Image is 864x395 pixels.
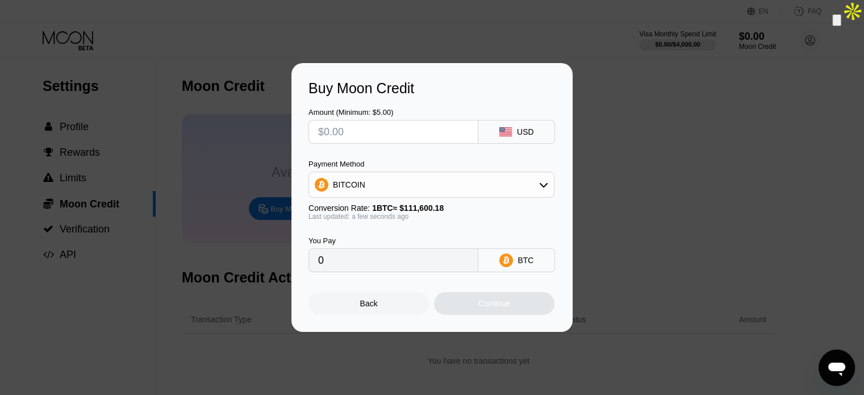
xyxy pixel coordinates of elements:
[308,292,429,315] div: Back
[308,203,554,213] div: Conversion Rate:
[308,213,554,221] div: Last updated: a few seconds ago
[308,108,478,117] div: Amount (Minimum: $5.00)
[333,180,365,189] div: BITCOIN
[318,120,469,143] input: $0.00
[308,160,554,168] div: Payment Method
[819,350,855,386] iframe: Button to launch messaging window
[372,203,444,213] span: 1 BTC ≈ $111,600.18
[360,299,378,308] div: Back
[309,173,554,196] div: BITCOIN
[517,256,533,265] div: BTC
[308,236,478,245] div: You Pay
[308,80,556,97] div: Buy Moon Credit
[517,127,534,136] div: USD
